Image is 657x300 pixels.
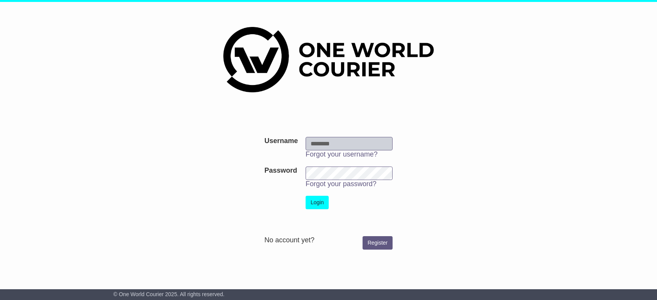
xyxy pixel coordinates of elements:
img: One World [223,27,433,92]
a: Forgot your username? [306,150,378,158]
div: No account yet? [264,236,393,245]
a: Forgot your password? [306,180,376,188]
label: Password [264,167,297,175]
span: © One World Courier 2025. All rights reserved. [114,291,225,297]
a: Register [363,236,393,250]
button: Login [306,196,329,209]
label: Username [264,137,298,145]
